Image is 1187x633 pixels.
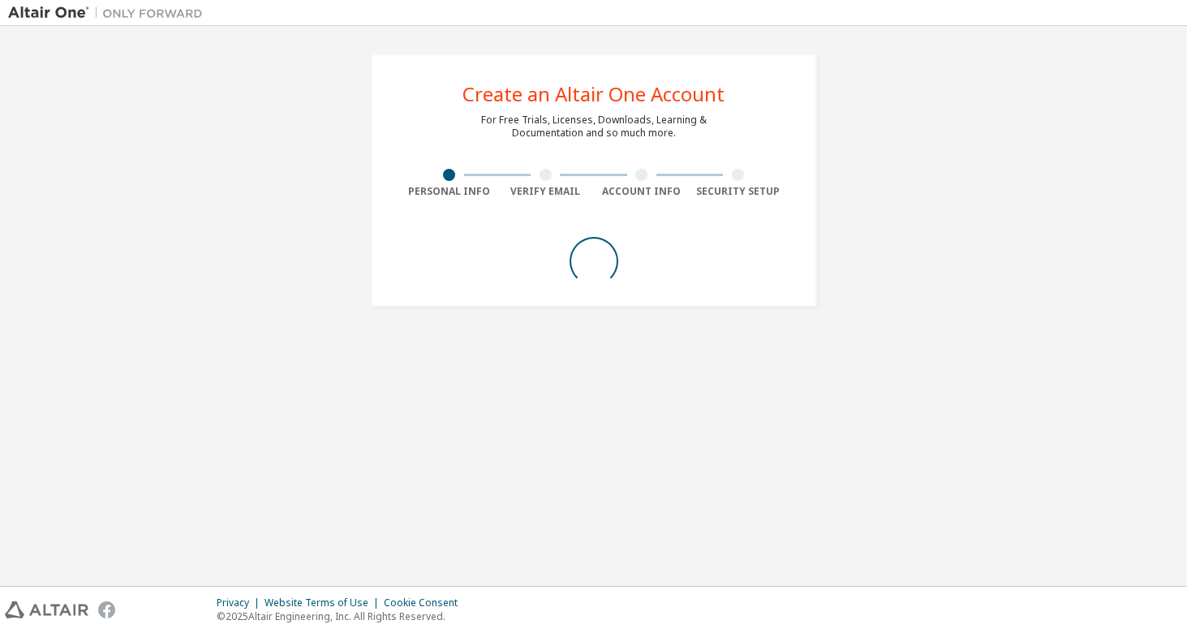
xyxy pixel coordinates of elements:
div: Website Terms of Use [264,596,384,609]
img: facebook.svg [98,601,115,618]
div: Personal Info [402,185,498,198]
div: Privacy [217,596,264,609]
div: For Free Trials, Licenses, Downloads, Learning & Documentation and so much more. [481,114,707,140]
div: Cookie Consent [384,596,467,609]
img: Altair One [8,5,211,21]
p: © 2025 Altair Engineering, Inc. All Rights Reserved. [217,609,467,623]
div: Account Info [594,185,690,198]
div: Create an Altair One Account [462,84,725,104]
div: Security Setup [690,185,786,198]
img: altair_logo.svg [5,601,88,618]
div: Verify Email [497,185,594,198]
